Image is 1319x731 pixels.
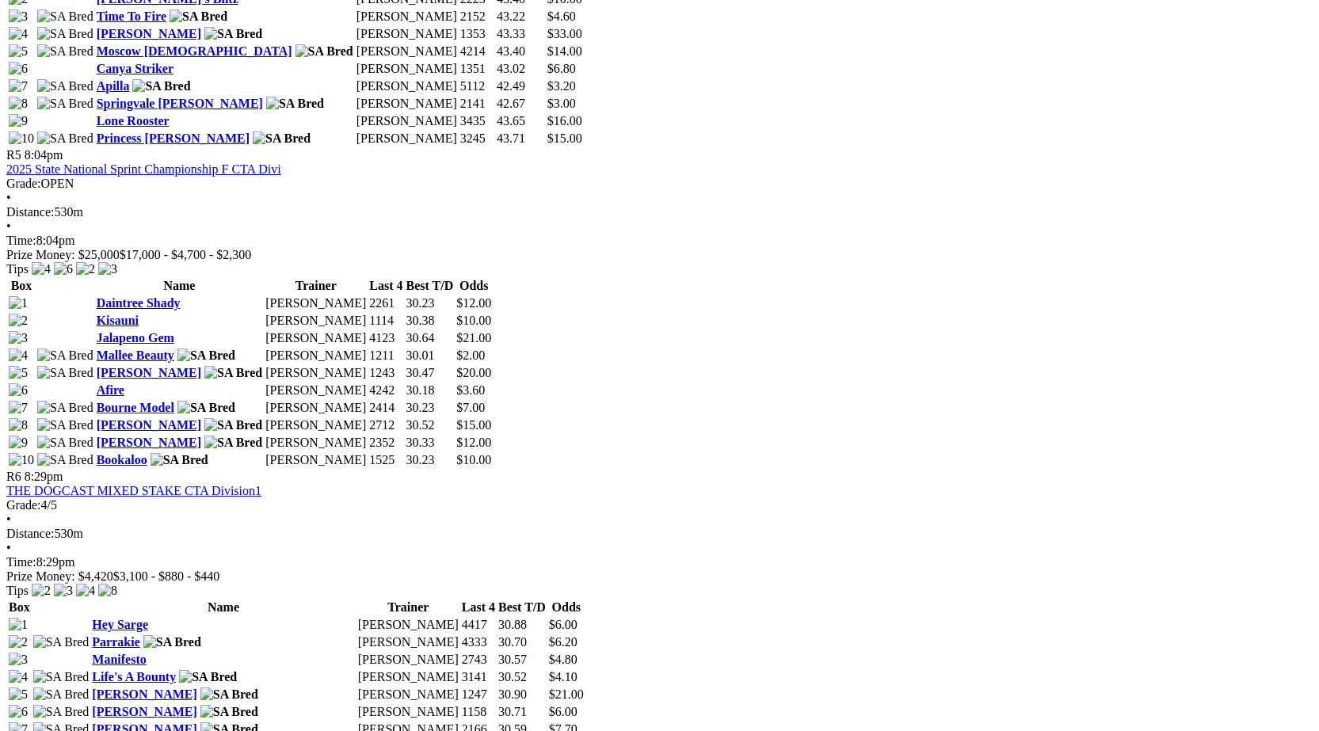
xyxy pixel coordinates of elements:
[33,687,90,702] img: SA Bred
[459,96,494,112] td: 2141
[406,313,455,329] td: 30.38
[406,417,455,433] td: 30.52
[92,705,196,718] a: [PERSON_NAME]
[547,44,582,58] span: $14.00
[9,670,28,684] img: 4
[54,262,73,276] img: 6
[37,418,93,432] img: SA Bred
[177,348,235,363] img: SA Bred
[37,401,93,415] img: SA Bred
[6,569,1313,584] div: Prize Money: $4,420
[6,527,54,540] span: Distance:
[497,634,547,650] td: 30.70
[9,618,28,632] img: 1
[97,10,166,23] a: Time To Fire
[456,366,491,379] span: $20.00
[253,131,311,146] img: SA Bred
[37,97,93,111] img: SA Bred
[547,10,576,23] span: $4.60
[496,131,545,147] td: 43.71
[549,635,578,649] span: $6.20
[32,262,51,276] img: 4
[37,131,93,146] img: SA Bred
[177,401,235,415] img: SA Bred
[549,670,578,683] span: $4.10
[497,617,547,633] td: 30.88
[356,131,458,147] td: [PERSON_NAME]
[143,635,201,649] img: SA Bred
[200,705,258,719] img: SA Bred
[456,453,491,466] span: $10.00
[97,366,201,379] a: [PERSON_NAME]
[406,452,455,468] td: 30.23
[6,470,21,483] span: R6
[98,262,117,276] img: 3
[357,617,459,633] td: [PERSON_NAME]
[265,348,367,364] td: [PERSON_NAME]
[6,234,36,247] span: Time:
[265,365,367,381] td: [PERSON_NAME]
[9,131,34,146] img: 10
[96,278,264,294] th: Name
[76,584,95,598] img: 4
[97,131,250,145] a: Princess [PERSON_NAME]
[368,365,403,381] td: 1243
[368,383,403,398] td: 4242
[456,348,485,362] span: $2.00
[295,44,353,59] img: SA Bred
[9,436,28,450] img: 9
[6,541,11,554] span: •
[9,296,28,310] img: 1
[97,436,201,449] a: [PERSON_NAME]
[461,617,496,633] td: 4417
[9,314,28,328] img: 2
[6,555,1313,569] div: 8:29pm
[406,348,455,364] td: 30.01
[265,278,367,294] th: Trainer
[76,262,95,276] img: 2
[357,652,459,668] td: [PERSON_NAME]
[9,79,28,93] img: 7
[406,278,455,294] th: Best T/D
[6,205,54,219] span: Distance:
[120,248,252,261] span: $17,000 - $4,700 - $2,300
[9,10,28,24] img: 3
[25,148,63,162] span: 8:04pm
[456,296,491,310] span: $12.00
[368,313,403,329] td: 1114
[97,418,201,432] a: [PERSON_NAME]
[497,652,547,668] td: 30.57
[37,44,93,59] img: SA Bred
[496,26,545,42] td: 43.33
[9,418,28,432] img: 8
[9,453,34,467] img: 10
[97,401,174,414] a: Bourne Model
[265,435,367,451] td: [PERSON_NAME]
[132,79,190,93] img: SA Bred
[547,114,582,128] span: $16.00
[9,62,28,76] img: 6
[9,97,28,111] img: 8
[9,635,28,649] img: 2
[204,366,262,380] img: SA Bred
[6,584,29,597] span: Tips
[9,27,28,41] img: 4
[265,313,367,329] td: [PERSON_NAME]
[204,418,262,432] img: SA Bred
[92,635,139,649] a: Parrakie
[200,687,258,702] img: SA Bred
[356,26,458,42] td: [PERSON_NAME]
[92,653,146,666] a: Manifesto
[98,584,117,598] img: 8
[357,634,459,650] td: [PERSON_NAME]
[37,453,93,467] img: SA Bred
[496,113,545,129] td: 43.65
[9,366,28,380] img: 5
[461,634,496,650] td: 4333
[368,278,403,294] th: Last 4
[456,401,485,414] span: $7.00
[6,177,41,190] span: Grade:
[368,417,403,433] td: 2712
[11,279,32,292] span: Box
[265,452,367,468] td: [PERSON_NAME]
